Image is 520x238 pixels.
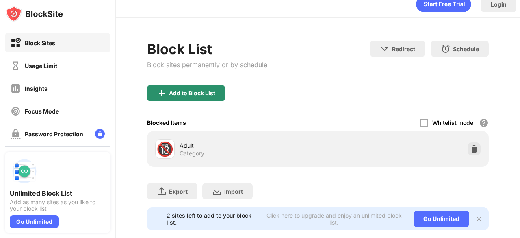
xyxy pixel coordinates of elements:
img: x-button.svg [476,216,482,222]
div: 2 sites left to add to your block list. [167,212,259,226]
div: Go Unlimited [10,215,59,228]
div: Add as many sites as you like to your block list [10,199,106,212]
img: time-usage-off.svg [11,61,21,71]
div: Go Unlimited [414,211,469,227]
div: Login [491,1,507,8]
div: Unlimited Block List [10,189,106,197]
img: insights-off.svg [11,83,21,94]
div: Category [180,150,204,157]
div: Export [169,188,188,195]
img: password-protection-off.svg [11,129,21,139]
div: Click here to upgrade and enjoy an unlimited block list. [264,212,404,226]
div: Add to Block List [169,90,215,96]
img: logo-blocksite.svg [6,6,63,22]
div: Schedule [453,46,479,52]
div: Block List [147,41,267,57]
div: Insights [25,85,48,92]
img: block-on.svg [11,38,21,48]
div: Password Protection [25,131,83,138]
div: Adult [180,141,318,150]
div: Focus Mode [25,108,59,115]
div: Whitelist mode [432,119,473,126]
div: Block Sites [25,39,55,46]
img: lock-menu.svg [95,129,105,139]
div: Redirect [392,46,415,52]
div: Blocked Items [147,119,186,126]
div: Block sites permanently or by schedule [147,61,267,69]
img: focus-off.svg [11,106,21,116]
img: push-block-list.svg [10,157,39,186]
div: Import [224,188,243,195]
div: 🔞 [156,141,173,157]
div: Usage Limit [25,62,57,69]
